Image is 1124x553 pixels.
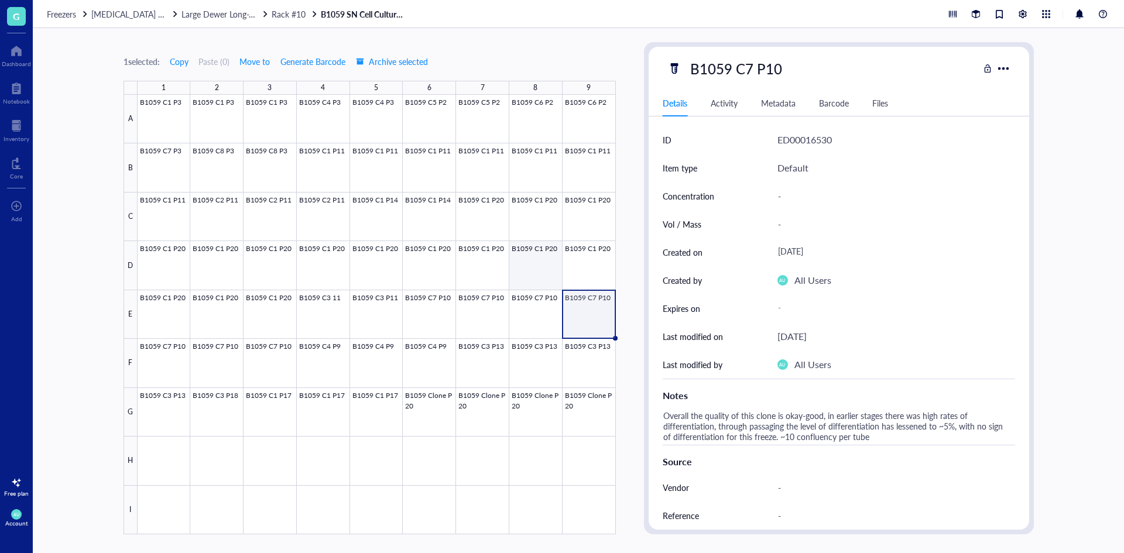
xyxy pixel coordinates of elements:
div: [DATE] [773,242,1010,263]
button: Paste (0) [198,52,229,71]
span: [MEDICAL_DATA] Storage ([PERSON_NAME]/[PERSON_NAME]) [91,8,325,20]
div: Dashboard [2,60,31,67]
div: ED00016530 [777,132,832,147]
div: - [773,503,1010,528]
span: Copy [170,57,189,66]
div: 7 [481,80,485,95]
a: [MEDICAL_DATA] Storage ([PERSON_NAME]/[PERSON_NAME]) [91,9,179,19]
a: Freezers [47,9,89,19]
span: Freezers [47,8,76,20]
div: [DATE] [777,329,807,344]
div: Item type [663,162,697,174]
div: I [124,486,138,534]
div: - [773,475,1010,500]
div: 6 [427,80,431,95]
div: Overall the quality of this clone is okay-good, in earlier stages there was high rates of differe... [658,407,1010,445]
span: G [13,9,20,23]
div: Source [663,455,1015,469]
span: Generate Barcode [280,57,345,66]
div: Reference [663,509,699,522]
div: 1 selected: [124,55,160,68]
div: - [773,212,1010,236]
div: C [124,193,138,241]
div: H [124,437,138,485]
div: Created on [663,246,702,259]
div: Activity [711,97,738,109]
div: Add [11,215,22,222]
div: Files [872,97,888,109]
div: All Users [794,273,831,288]
div: - [773,184,1010,208]
a: Inventory [4,116,29,142]
div: F [124,339,138,387]
div: Barcode [819,97,849,109]
a: Notebook [3,79,30,105]
div: 5 [374,80,378,95]
div: Last modified on [663,330,723,343]
div: Created by [663,274,702,287]
button: Move to [239,52,270,71]
div: 4 [321,80,325,95]
div: 8 [533,80,537,95]
a: Core [10,154,23,180]
span: Move to [239,57,270,66]
div: Notes [663,389,1015,403]
div: 1 [162,80,166,95]
div: B1059 C7 P10 [685,56,787,81]
div: D [124,241,138,290]
div: Concentration [663,190,714,202]
div: Notebook [3,98,30,105]
span: Large Dewer Long-Term Storage [181,8,296,20]
div: All Users [794,357,831,372]
div: Last modified by [663,358,722,371]
div: A [124,95,138,143]
button: Archive selected [355,52,429,71]
div: Details [663,97,687,109]
div: ID [663,133,671,146]
div: 2 [215,80,219,95]
a: Dashboard [2,42,31,67]
div: Default [777,160,808,176]
div: Metadata [761,97,796,109]
div: 9 [587,80,591,95]
div: Core [10,173,23,180]
div: B [124,143,138,192]
span: AU [13,512,19,517]
a: B1059 SN Cell Culture Long Term Storage [321,9,409,19]
button: Copy [169,52,189,71]
button: Generate Barcode [280,52,346,71]
div: Account [5,520,28,527]
div: Vol / Mass [663,218,701,231]
div: - [773,298,1010,319]
div: Inventory [4,135,29,142]
a: Large Dewer Long-Term StorageRack #10 [181,9,318,19]
div: Expires on [663,302,700,315]
span: AU [779,278,785,283]
span: AU [779,362,785,367]
div: 3 [268,80,272,95]
div: E [124,290,138,339]
span: Rack #10 [272,8,306,20]
div: Free plan [4,490,29,497]
div: G [124,388,138,437]
div: Vendor [663,481,689,494]
span: Archive selected [356,57,428,66]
